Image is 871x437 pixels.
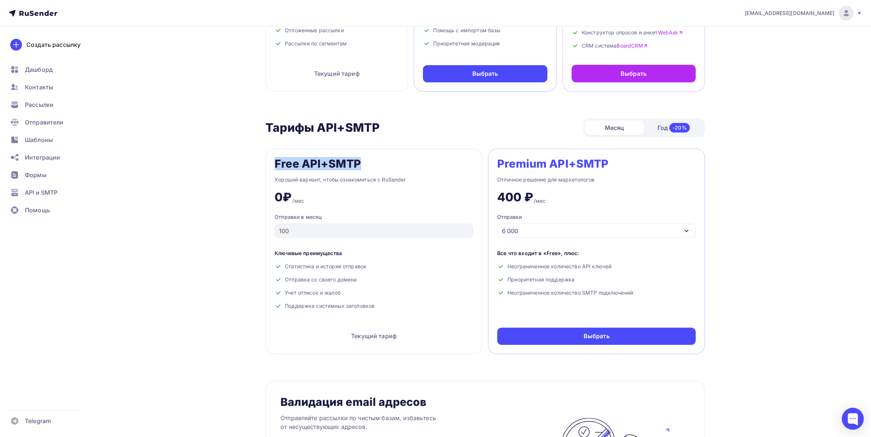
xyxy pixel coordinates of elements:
div: Отправляйте рассылки по чистым базам, избавьтесь от несуществующих адресов. [280,414,464,431]
div: Выбрать [472,70,498,78]
div: Помощь с импортом базы [423,27,547,34]
div: Приоритетная поддержка [497,276,696,283]
span: CRM система [582,42,648,49]
div: Валидация email адресов [280,396,426,408]
div: Рассылки по сегментам [275,40,399,47]
div: -20% [669,123,690,132]
div: /мес [534,197,546,205]
h2: Тарифы API+SMTP [265,120,380,135]
div: Все что входит в «Free», плюс: [497,250,696,257]
span: Отправители [25,118,64,127]
a: Дашборд [6,62,93,77]
div: Хороший вариант, чтобы ознакомиться с RuSender [275,175,473,184]
span: Помощь [25,206,50,214]
div: Месяц [585,120,644,135]
div: Текущий тариф [275,65,399,82]
div: 400 ₽ [497,190,533,205]
div: 6 000 [502,227,518,235]
span: Формы [25,171,46,179]
span: Интеграции [25,153,60,162]
div: Статистика и история отправок [275,263,473,270]
div: Год [644,120,703,135]
div: Отложенные рассылки [275,27,399,34]
div: Создать рассылку [26,40,81,49]
a: Шаблоны [6,132,93,147]
span: [EMAIL_ADDRESS][DOMAIN_NAME] [745,10,834,17]
a: [EMAIL_ADDRESS][DOMAIN_NAME] [745,6,862,20]
div: 0₽ [275,190,291,205]
a: WebAsk [658,29,683,36]
a: BoardCRM [617,42,648,49]
div: Учет отписок и жалоб [275,289,473,296]
div: /мес [292,197,304,205]
span: Конструктор опросов и анкет [582,29,683,36]
button: Отправки 6 000 [497,213,696,238]
a: Формы [6,168,93,182]
span: Telegram [25,417,51,425]
a: Рассылки [6,97,93,112]
div: Выбрать [621,69,647,78]
div: Free API+SMTP [275,158,361,169]
div: Поддержка системных заголовков [275,302,473,310]
div: Ключевые преимущества [275,250,473,257]
div: Отправка со своего домена [275,276,473,283]
a: Контакты [6,80,93,94]
div: Приоритетная модерация [423,40,547,47]
div: Выбрать [584,332,610,340]
span: Дашборд [25,65,53,74]
div: Отличное решение для маркетологов [497,175,696,184]
a: Отправители [6,115,93,130]
span: API и SMTP [25,188,57,197]
div: Неограниченное количество SMTP подключений [497,289,696,296]
span: Шаблоны [25,135,53,144]
span: Контакты [25,83,53,91]
div: Неограниченное количество API ключей [497,263,696,270]
div: Текущий тариф [275,327,473,345]
span: Рассылки [25,100,53,109]
div: Отправки в месяц [275,213,473,221]
div: Отправки [497,213,522,221]
div: Premium API+SMTP [497,158,608,169]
